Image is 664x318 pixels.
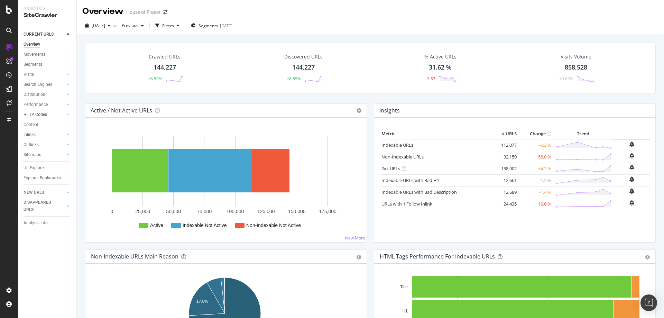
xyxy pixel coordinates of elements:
[429,63,452,72] div: 31.62 %
[645,255,650,260] div: gear
[561,53,591,60] div: Visits Volume
[380,253,495,260] div: HTML Tags Performance for Indexable URLs
[287,76,301,82] div: +8.59%
[24,141,65,148] a: Outlinks
[381,201,432,207] a: URLs with 1 Follow Inlink
[380,129,491,139] th: Metric
[24,31,65,38] a: CURRENT URLS
[629,188,634,194] div: bell-plus
[126,9,160,16] div: House of Fraser
[403,309,408,314] text: H1
[24,199,65,213] a: DISAPPEARED URLS
[491,129,518,139] th: # URLS
[518,129,553,139] th: Change
[24,71,34,78] div: Visits
[518,198,553,210] td: +19.6 %
[24,199,58,213] div: DISAPPEARED URLS
[629,165,634,170] div: bell-plus
[381,165,400,172] a: 2xx URLs
[24,164,45,172] div: Url Explorer
[24,71,65,78] a: Visits
[119,20,147,31] button: Previous
[24,101,48,108] div: Performance
[288,209,306,214] text: 150,000
[166,209,181,214] text: 50,000
[24,11,71,19] div: SiteCrawler
[381,177,439,183] a: Indexable URLs with Bad H1
[24,6,71,11] div: Analytics
[629,142,634,147] div: bell-plus
[629,176,634,182] div: bell-plus
[491,151,518,163] td: 32,150
[565,63,587,72] div: 858,528
[113,22,119,28] span: vs
[24,41,72,48] a: Overview
[357,108,361,113] i: Options
[154,63,176,72] div: 144,227
[162,23,174,29] div: Filters
[163,10,167,15] div: arrow-right-arrow-left
[199,23,218,29] span: Segments
[153,20,182,31] button: Filters
[518,186,553,198] td: -1.4 %
[24,111,65,118] a: HTTP Codes
[24,121,72,128] a: Content
[111,209,113,214] text: 0
[149,53,181,60] div: Crawled URLs
[24,219,48,227] div: Analysis Info
[356,255,361,260] div: gear
[24,91,65,98] a: Distribution
[553,129,614,139] th: Trend
[119,22,138,28] span: Previous
[292,63,315,72] div: 144,227
[197,209,212,214] text: 75,000
[24,189,44,196] div: NEW URLS
[257,209,275,214] text: 125,000
[24,51,72,58] a: Movements
[381,154,424,160] a: Non-Indexable URLs
[196,299,208,304] text: 17.6%
[24,151,41,158] div: Sitemaps
[24,61,42,68] div: Segments
[135,209,150,214] text: 25,000
[24,151,65,158] a: Sitemaps
[150,222,163,228] text: Active
[24,81,52,88] div: Search Engines
[24,131,65,138] a: Inlinks
[24,61,72,68] a: Segments
[24,174,72,182] a: Explorer Bookmarks
[24,189,65,196] a: NEW URLS
[559,76,573,82] div: +0.09%
[188,20,235,31] button: Segments[DATE]
[629,200,634,206] div: bell-plus
[24,51,45,58] div: Movements
[381,142,413,148] a: Indexable URLs
[319,209,336,214] text: 175,000
[24,101,65,108] a: Performance
[24,164,72,172] a: Url Explorer
[24,141,39,148] div: Outlinks
[24,131,36,138] div: Inlinks
[491,139,518,151] td: 112,077
[24,41,40,48] div: Overview
[518,174,553,186] td: -1.5 %
[381,189,457,195] a: Indexable URLs with Bad Description
[400,284,408,289] text: Title
[24,31,54,38] div: CURRENT URLS
[24,111,47,118] div: HTTP Codes
[148,76,162,82] div: +8.59%
[491,163,518,174] td: 138,002
[91,106,152,115] h4: Active / Not Active URLs
[284,53,323,60] div: Discovered URLs
[91,253,178,260] div: Non-Indexable URLs Main Reason
[246,222,301,228] text: Non-Indexable Not Active
[183,222,227,228] text: Indexable Not Active
[424,53,456,60] div: % Active URLs
[345,235,365,241] a: View More
[491,186,518,198] td: 12,689
[518,163,553,174] td: +4.2 %
[24,81,65,88] a: Search Engines
[92,22,105,28] span: 2025 Aug. 22nd
[640,294,657,311] div: Open Intercom Messenger
[24,121,38,128] div: Content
